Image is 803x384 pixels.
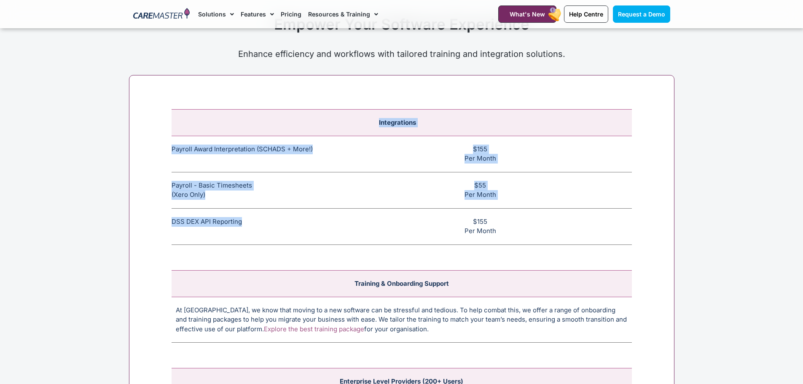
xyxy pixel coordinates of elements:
span: Request a Demo [618,11,665,18]
p: Enhance efficiency and workflows with tailored training and integration solutions. [133,48,670,60]
a: Help Centre [564,5,608,23]
td: $155 Per Month [337,208,632,244]
span: Help Centre [569,11,603,18]
a: Explore the best training package [264,325,364,333]
td: Training & Onboarding Support [172,270,632,297]
a: What's New [498,5,556,23]
td: DSS DEX API Reporting [172,208,337,244]
td: Payroll - Basic Timesheets (Xero Only) [172,172,337,208]
td: $155 Per Month [337,136,632,172]
img: CareMaster Logo [133,8,190,21]
span: Integrations [379,118,416,126]
td: Payroll Award Interpretation (SCHADS + More!) [172,136,337,172]
td: $55 Per Month [337,172,632,208]
td: At [GEOGRAPHIC_DATA], we know that moving to a new software can be stressful and tedious. To help... [172,297,632,343]
a: Request a Demo [613,5,670,23]
span: What's New [510,11,545,18]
